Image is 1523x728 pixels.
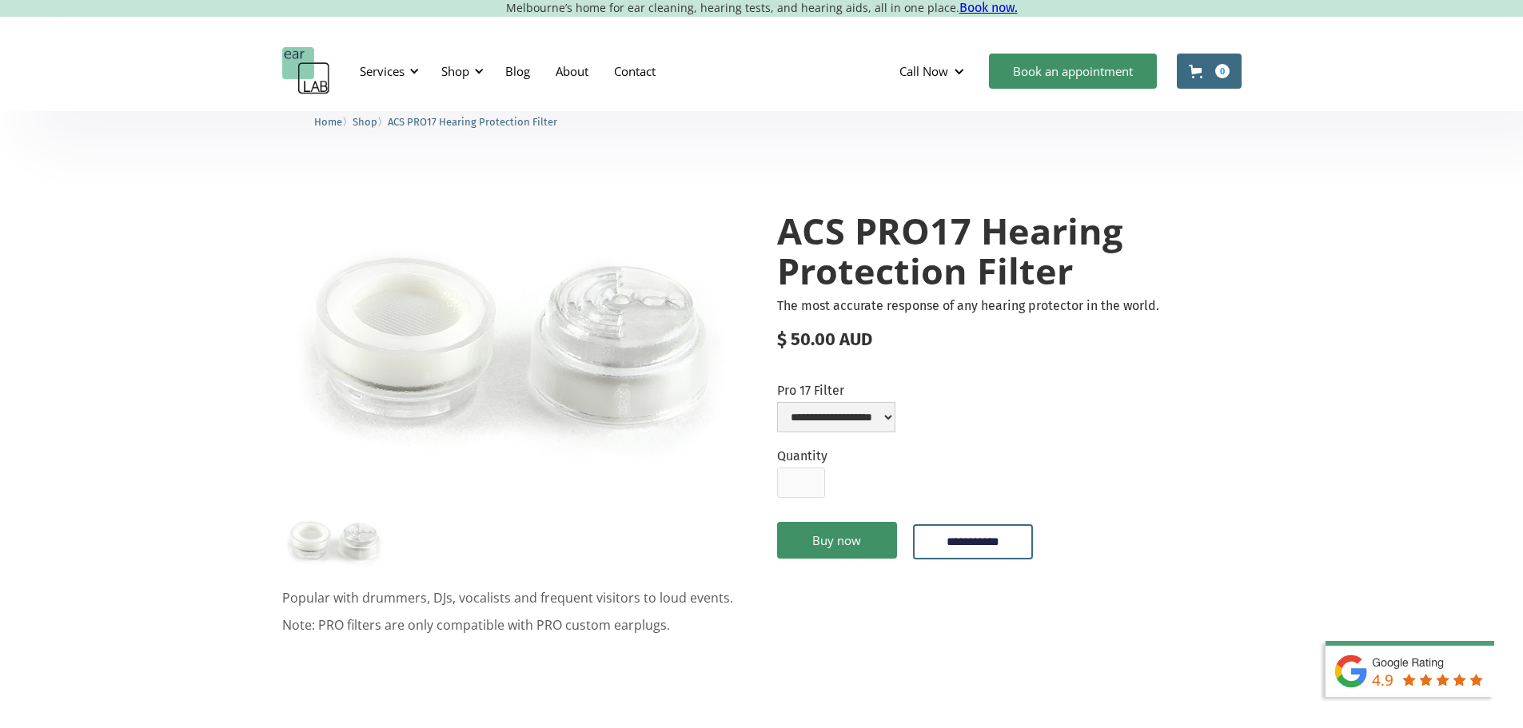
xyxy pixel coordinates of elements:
[777,298,1242,313] p: The most accurate response of any hearing protector in the world.
[1177,54,1242,89] a: Open cart
[1215,64,1230,78] div: 0
[314,116,342,128] span: Home
[353,113,388,130] li: 〉
[899,63,948,79] div: Call Now
[441,63,469,79] div: Shop
[777,211,1242,290] h1: ACS PRO17 Hearing Protection Filter
[388,116,557,128] span: ACS PRO17 Hearing Protection Filter
[353,113,377,129] a: Shop
[282,618,1242,633] p: Note: PRO filters are only compatible with PRO custom earplugs.
[314,113,353,130] li: 〉
[601,48,668,94] a: Contact
[543,48,601,94] a: About
[314,113,342,129] a: Home
[282,179,747,487] a: open lightbox
[777,329,1242,350] div: $ 50.00 AUD
[282,47,330,95] a: home
[887,47,981,95] div: Call Now
[777,448,827,463] label: Quantity
[777,522,897,559] a: Buy now
[989,54,1157,89] a: Book an appointment
[777,383,895,398] label: Pro 17 Filter
[353,116,377,128] span: Shop
[360,63,405,79] div: Services
[388,113,557,129] a: ACS PRO17 Hearing Protection Filter
[432,47,488,95] div: Shop
[282,591,1242,606] p: Popular with drummers, DJs, vocalists and frequent visitors to loud events.
[492,48,543,94] a: Blog
[350,47,424,95] div: Services
[282,179,747,487] img: ACS PRO17 Hearing Protection Filter
[282,503,389,574] a: open lightbox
